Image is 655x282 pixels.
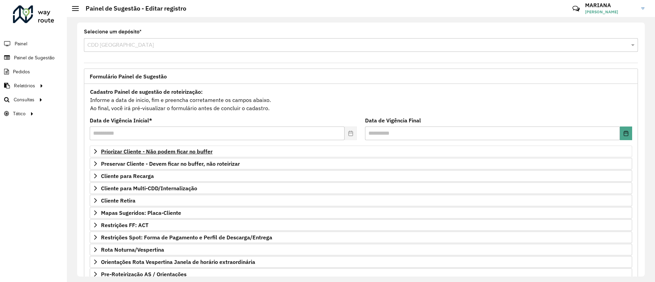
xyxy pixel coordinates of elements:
[90,195,632,206] a: Cliente Retira
[14,96,34,103] span: Consultas
[90,232,632,243] a: Restrições Spot: Forma de Pagamento e Perfil de Descarga/Entrega
[101,173,154,179] span: Cliente para Recarga
[101,259,255,265] span: Orientações Rota Vespertina Janela de horário extraordinária
[90,116,152,124] label: Data de Vigência Inicial
[620,127,632,140] button: Choose Date
[585,2,636,9] h3: MARIANA
[90,207,632,219] a: Mapas Sugeridos: Placa-Cliente
[585,9,636,15] span: [PERSON_NAME]
[101,247,164,252] span: Rota Noturna/Vespertina
[15,40,27,47] span: Painel
[90,256,632,268] a: Orientações Rota Vespertina Janela de horário extraordinária
[365,116,421,124] label: Data de Vigência Final
[101,222,148,228] span: Restrições FF: ACT
[90,158,632,169] a: Preservar Cliente - Devem ficar no buffer, não roteirizar
[90,74,167,79] span: Formulário Painel de Sugestão
[90,87,632,113] div: Informe a data de inicio, fim e preencha corretamente os campos abaixo. Ao final, você irá pré-vi...
[101,210,181,216] span: Mapas Sugeridos: Placa-Cliente
[84,28,142,36] label: Selecione um depósito
[90,219,632,231] a: Restrições FF: ACT
[90,244,632,255] a: Rota Noturna/Vespertina
[101,185,197,191] span: Cliente para Multi-CDD/Internalização
[13,68,30,75] span: Pedidos
[14,54,55,61] span: Painel de Sugestão
[13,110,26,117] span: Tático
[90,182,632,194] a: Cliente para Multi-CDD/Internalização
[101,161,240,166] span: Preservar Cliente - Devem ficar no buffer, não roteirizar
[90,268,632,280] a: Pre-Roteirização AS / Orientações
[90,170,632,182] a: Cliente para Recarga
[90,146,632,157] a: Priorizar Cliente - Não podem ficar no buffer
[90,88,203,95] strong: Cadastro Painel de sugestão de roteirização:
[79,5,186,12] h2: Painel de Sugestão - Editar registro
[101,198,135,203] span: Cliente Retira
[101,149,213,154] span: Priorizar Cliente - Não podem ficar no buffer
[569,1,583,16] a: Contato Rápido
[14,82,35,89] span: Relatórios
[101,271,187,277] span: Pre-Roteirização AS / Orientações
[101,235,272,240] span: Restrições Spot: Forma de Pagamento e Perfil de Descarga/Entrega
